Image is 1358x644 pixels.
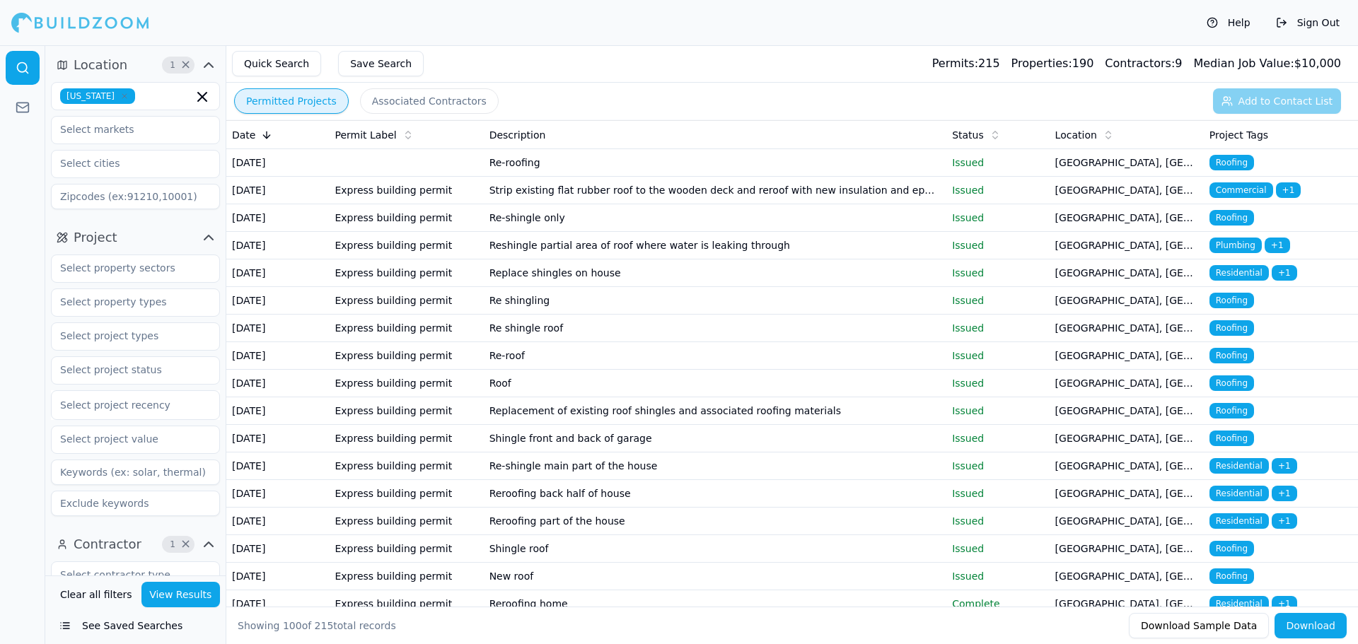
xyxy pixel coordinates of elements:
p: Issued [952,541,1043,556]
td: Express building permit [329,177,483,204]
input: Select cities [52,151,202,176]
button: View Results [141,582,221,607]
td: [DATE] [226,563,329,590]
td: [DATE] [226,397,329,425]
p: Issued [952,266,1043,280]
td: [DATE] [226,204,329,232]
td: [GEOGRAPHIC_DATA], [GEOGRAPHIC_DATA] [1050,397,1204,425]
td: Express building permit [329,397,483,425]
button: Sign Out [1269,11,1347,34]
span: + 1 [1265,238,1290,253]
td: [GEOGRAPHIC_DATA], [GEOGRAPHIC_DATA] [1050,315,1204,342]
span: Location [74,55,127,75]
span: Contractor [74,534,141,554]
span: + 1 [1272,596,1297,611]
td: [GEOGRAPHIC_DATA], [GEOGRAPHIC_DATA] [1050,287,1204,315]
td: Reroofing home [484,590,947,618]
input: Exclude keywords [51,491,220,516]
td: [GEOGRAPHIC_DATA], [GEOGRAPHIC_DATA] [1050,480,1204,508]
span: + 1 [1272,513,1297,529]
div: 215 [932,55,1000,72]
p: Issued [952,349,1043,363]
td: Express building permit [329,370,483,397]
td: Express building permit [329,452,483,480]
td: Re shingle roof [484,315,947,342]
span: Commercial [1209,182,1273,198]
input: Select contractor type [52,562,202,587]
p: Issued [952,183,1043,197]
span: Roofing [1209,541,1254,556]
span: Median Job Value: [1193,57,1294,70]
td: [GEOGRAPHIC_DATA], [GEOGRAPHIC_DATA] [1050,177,1204,204]
td: [DATE] [226,342,329,370]
td: Express building permit [329,563,483,590]
button: Quick Search [232,51,321,76]
div: Showing of total records [238,619,396,633]
td: Replace shingles on house [484,259,947,287]
td: [DATE] [226,232,329,259]
td: Roof [484,370,947,397]
td: Re-shingle main part of the house [484,452,947,480]
td: Replacement of existing roof shingles and associated roofing materials [484,397,947,425]
span: Status [952,128,984,142]
p: Issued [952,569,1043,583]
td: New roof [484,563,947,590]
span: Permit Label [335,128,396,142]
p: Issued [952,404,1043,418]
td: [DATE] [226,315,329,342]
p: Issued [952,431,1043,445]
span: Roofing [1209,403,1254,418]
span: + 1 [1272,265,1297,281]
td: [GEOGRAPHIC_DATA], [GEOGRAPHIC_DATA] [1050,425,1204,452]
span: Roofing [1209,210,1254,226]
td: Re-roofing [484,149,947,177]
td: Reroofing back half of house [484,480,947,508]
input: Select project status [52,357,202,382]
td: [GEOGRAPHIC_DATA], [GEOGRAPHIC_DATA] [1050,535,1204,563]
p: Issued [952,156,1043,170]
td: [DATE] [226,287,329,315]
span: Roofing [1209,568,1254,584]
span: Project Tags [1209,128,1268,142]
td: [DATE] [226,590,329,618]
p: Issued [952,376,1043,390]
td: Express building permit [329,425,483,452]
td: [DATE] [226,425,329,452]
td: [GEOGRAPHIC_DATA], [GEOGRAPHIC_DATA] [1050,370,1204,397]
div: 9 [1105,55,1182,72]
button: Project [51,226,220,249]
button: Download [1275,613,1347,638]
span: Roofing [1209,375,1254,391]
td: Express building permit [329,508,483,535]
p: Issued [952,238,1043,252]
span: 1 [166,58,180,72]
span: Contractors: [1105,57,1175,70]
div: $ 10,000 [1193,55,1341,72]
td: Reroofing part of the house [484,508,947,535]
td: Express building permit [329,232,483,259]
td: Express building permit [329,287,483,315]
span: Residential [1209,265,1269,281]
p: Complete [952,597,1043,611]
button: Help [1200,11,1258,34]
button: Permitted Projects [234,88,349,114]
td: [GEOGRAPHIC_DATA], [GEOGRAPHIC_DATA] [1050,259,1204,287]
span: 1 [166,537,180,551]
div: 190 [1011,55,1094,72]
input: Keywords (ex: solar, thermal) [51,459,220,485]
span: Roofing [1209,431,1254,446]
button: Contractor1Clear Contractor filters [51,533,220,556]
span: 100 [283,620,302,631]
span: + 1 [1272,486,1297,501]
td: Express building permit [329,315,483,342]
span: Roofing [1209,320,1254,336]
input: Zipcodes (ex:91210,10001) [51,184,220,209]
input: Select project types [52,323,202,349]
span: + 1 [1276,182,1301,198]
td: [DATE] [226,480,329,508]
p: Issued [952,459,1043,473]
td: Express building permit [329,204,483,232]
td: [DATE] [226,149,329,177]
span: Clear Location filters [180,62,191,69]
td: [GEOGRAPHIC_DATA], [GEOGRAPHIC_DATA] [1050,590,1204,618]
